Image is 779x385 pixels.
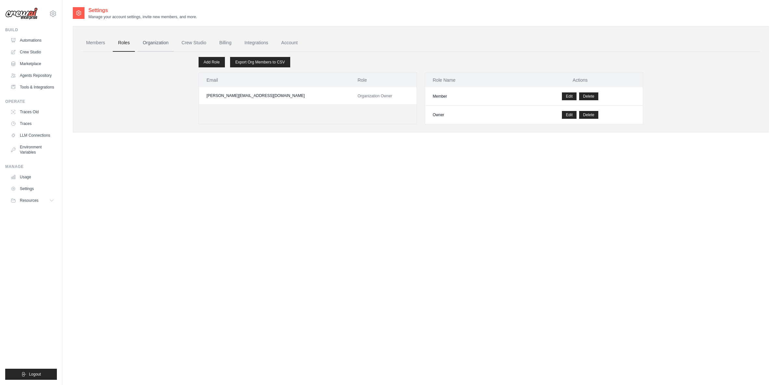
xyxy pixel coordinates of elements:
span: Resources [20,198,38,203]
a: Edit [562,111,577,119]
a: Settings [8,184,57,194]
a: Integrations [239,34,273,52]
td: [PERSON_NAME][EMAIL_ADDRESS][DOMAIN_NAME] [199,87,350,104]
a: Account [276,34,303,52]
a: Organization [137,34,174,52]
th: Actions [518,73,643,87]
a: Members [81,34,110,52]
a: Crew Studio [176,34,212,52]
a: Automations [8,35,57,46]
a: LLM Connections [8,130,57,141]
a: Billing [214,34,237,52]
button: Delete [579,111,598,119]
a: Roles [113,34,135,52]
a: Add Role [199,57,225,67]
div: Build [5,27,57,33]
th: Role Name [425,73,518,87]
a: Edit [562,92,577,100]
a: Traces [8,118,57,129]
a: Usage [8,172,57,182]
th: Role [350,73,416,87]
td: Member [425,87,518,106]
a: Tools & Integrations [8,82,57,92]
h2: Settings [88,7,197,14]
a: Marketplace [8,59,57,69]
div: Manage [5,164,57,169]
button: Delete [579,92,598,100]
button: Logout [5,369,57,380]
div: Operate [5,99,57,104]
a: Traces Old [8,107,57,117]
a: Crew Studio [8,47,57,57]
a: Export Org Members to CSV [230,57,290,67]
a: Environment Variables [8,142,57,158]
th: Email [199,73,350,87]
button: Resources [8,195,57,206]
span: Logout [29,372,41,377]
td: Owner [425,106,518,124]
span: Organization Owner [357,94,392,98]
p: Manage your account settings, invite new members, and more. [88,14,197,20]
a: Agents Repository [8,70,57,81]
img: Logo [5,7,38,20]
